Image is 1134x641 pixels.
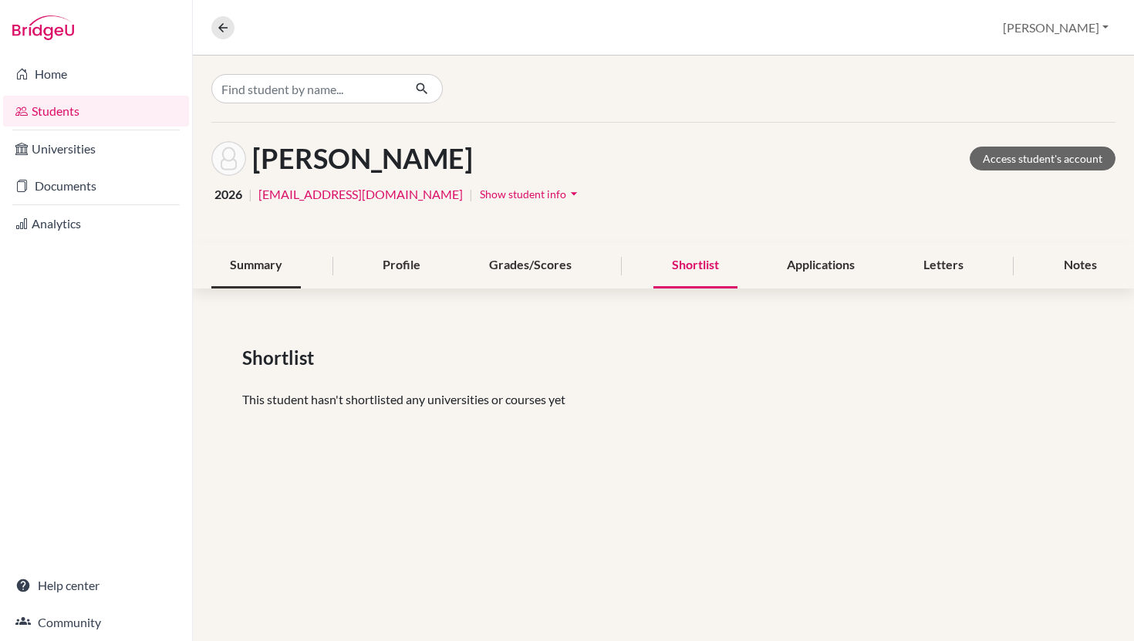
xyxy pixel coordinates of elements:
[3,59,189,89] a: Home
[12,15,74,40] img: Bridge-U
[1045,243,1115,288] div: Notes
[996,13,1115,42] button: [PERSON_NAME]
[242,390,1085,409] p: This student hasn't shortlisted any universities or courses yet
[469,185,473,204] span: |
[211,243,301,288] div: Summary
[471,243,590,288] div: Grades/Scores
[768,243,873,288] div: Applications
[3,96,189,127] a: Students
[3,208,189,239] a: Analytics
[653,243,737,288] div: Shortlist
[3,570,189,601] a: Help center
[242,344,320,372] span: Shortlist
[214,185,242,204] span: 2026
[566,186,582,201] i: arrow_drop_down
[211,141,246,176] img: Mohammadullah Sallim Azimi's avatar
[479,182,582,206] button: Show student infoarrow_drop_down
[252,142,473,175] h1: [PERSON_NAME]
[905,243,982,288] div: Letters
[970,147,1115,170] a: Access student's account
[248,185,252,204] span: |
[480,187,566,201] span: Show student info
[211,74,403,103] input: Find student by name...
[3,607,189,638] a: Community
[364,243,439,288] div: Profile
[3,133,189,164] a: Universities
[258,185,463,204] a: [EMAIL_ADDRESS][DOMAIN_NAME]
[3,170,189,201] a: Documents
